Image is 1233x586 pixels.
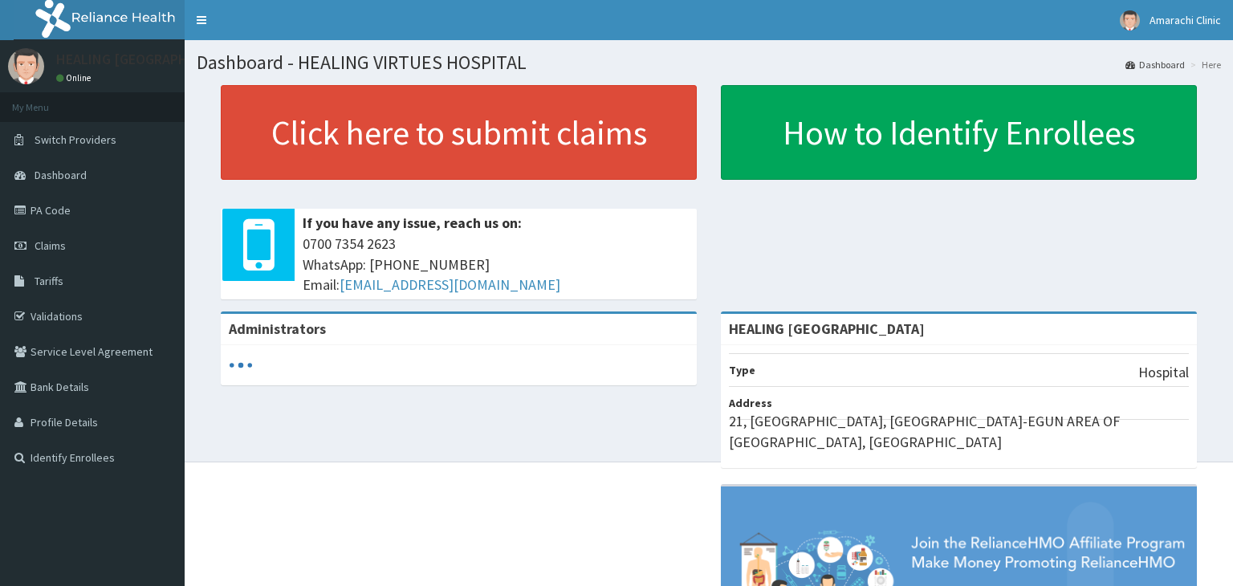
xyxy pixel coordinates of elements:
[303,214,522,232] b: If you have any issue, reach us on:
[340,275,560,294] a: [EMAIL_ADDRESS][DOMAIN_NAME]
[303,234,689,295] span: 0700 7354 2623 WhatsApp: [PHONE_NUMBER] Email:
[35,238,66,253] span: Claims
[56,52,246,67] p: HEALING [GEOGRAPHIC_DATA]
[729,396,772,410] b: Address
[35,168,87,182] span: Dashboard
[729,319,925,338] strong: HEALING [GEOGRAPHIC_DATA]
[35,132,116,147] span: Switch Providers
[229,319,326,338] b: Administrators
[729,411,1189,452] p: 21, [GEOGRAPHIC_DATA], [GEOGRAPHIC_DATA]-EGUN AREA OF [GEOGRAPHIC_DATA], [GEOGRAPHIC_DATA]
[229,353,253,377] svg: audio-loading
[56,72,95,83] a: Online
[1125,58,1185,71] a: Dashboard
[35,274,63,288] span: Tariffs
[197,52,1221,73] h1: Dashboard - HEALING VIRTUES HOSPITAL
[1138,362,1189,383] p: Hospital
[729,363,755,377] b: Type
[1120,10,1140,31] img: User Image
[221,85,697,180] a: Click here to submit claims
[8,48,44,84] img: User Image
[1150,13,1221,27] span: Amarachi Clinic
[1186,58,1221,71] li: Here
[721,85,1197,180] a: How to Identify Enrollees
